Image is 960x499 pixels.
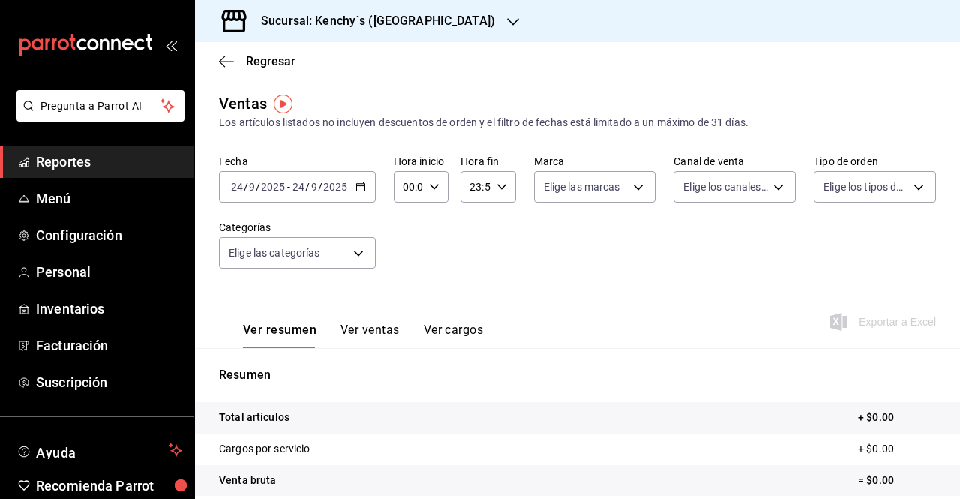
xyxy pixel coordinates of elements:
input: -- [248,181,256,193]
label: Canal de venta [673,156,796,167]
label: Hora inicio [394,156,448,167]
span: Ayuda [36,441,163,459]
div: Los artículos listados no incluyen descuentos de orden y el filtro de fechas está limitado a un m... [219,115,936,131]
label: Tipo de orden [814,156,936,167]
a: Pregunta a Parrot AI [10,109,184,125]
input: ---- [260,181,286,193]
p: Venta bruta [219,473,276,488]
span: / [244,181,248,193]
button: Pregunta a Parrot AI [16,90,184,122]
span: Regresar [246,54,295,68]
span: Elige las categorías [229,245,320,260]
label: Categorías [219,222,376,233]
button: Ver cargos [424,323,484,348]
p: = $0.00 [858,473,936,488]
span: / [305,181,310,193]
input: -- [230,181,244,193]
span: Elige los tipos de orden [823,179,908,194]
span: Reportes [36,152,182,172]
div: navigation tabs [243,323,483,348]
span: - [287,181,290,193]
p: Cargos por servicio [219,441,310,457]
button: Regresar [219,54,295,68]
span: Configuración [36,225,182,245]
span: Inventarios [36,299,182,319]
span: / [318,181,322,193]
span: / [256,181,260,193]
label: Hora fin [460,156,515,167]
h3: Sucursal: Kenchy´s ([GEOGRAPHIC_DATA]) [249,12,495,30]
span: Suscripción [36,372,182,392]
button: open_drawer_menu [165,39,177,51]
span: Elige los canales de venta [683,179,768,194]
label: Marca [534,156,656,167]
p: + $0.00 [858,410,936,425]
span: Menú [36,188,182,209]
p: Total artículos [219,410,289,425]
button: Ver resumen [243,323,316,348]
span: Recomienda Parrot [36,476,182,496]
input: -- [292,181,305,193]
p: Resumen [219,366,936,384]
input: -- [310,181,318,193]
button: Ver ventas [340,323,400,348]
span: Pregunta a Parrot AI [40,98,161,114]
span: Facturación [36,335,182,356]
input: ---- [322,181,348,193]
img: Tooltip marker [274,95,292,113]
div: Ventas [219,92,267,115]
label: Fecha [219,156,376,167]
span: Elige las marcas [544,179,620,194]
p: + $0.00 [858,441,936,457]
span: Personal [36,262,182,282]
